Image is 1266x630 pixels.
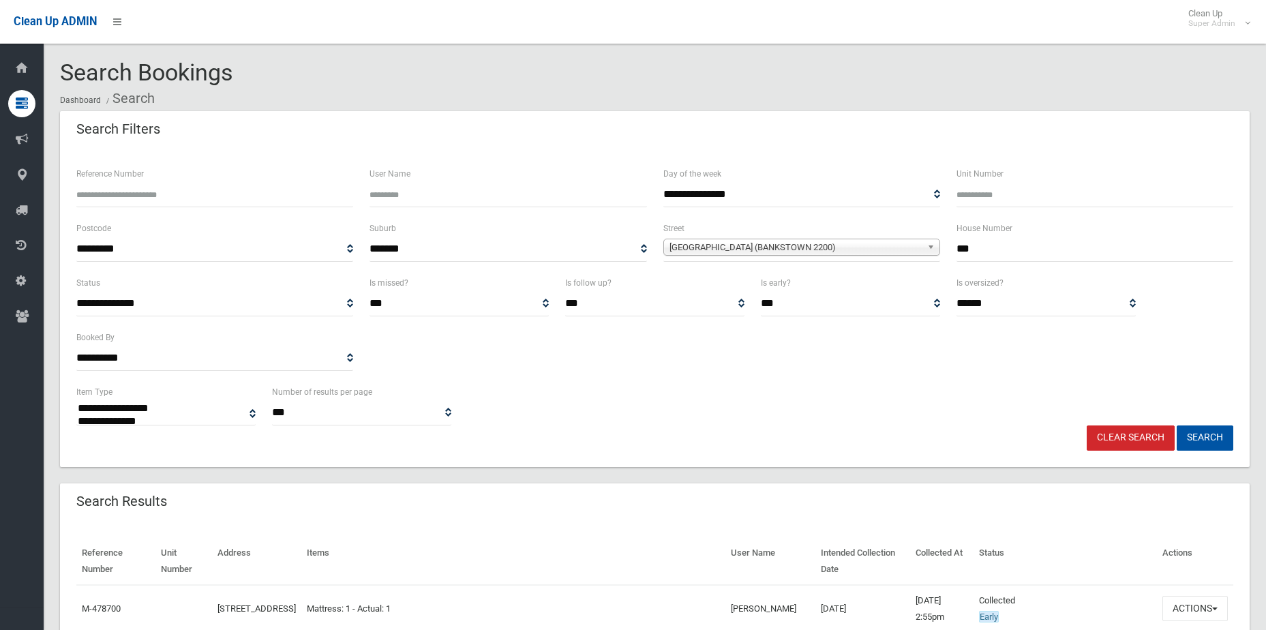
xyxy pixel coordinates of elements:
span: Search Bookings [60,59,233,86]
li: Search [103,86,155,111]
small: Super Admin [1188,18,1235,29]
label: House Number [956,221,1012,236]
th: Reference Number [76,538,155,585]
label: Status [76,275,100,290]
span: Clean Up [1181,8,1249,29]
header: Search Results [60,488,183,515]
label: Number of results per page [272,385,372,400]
label: Postcode [76,221,111,236]
header: Search Filters [60,116,177,142]
a: M-478700 [82,603,121,614]
th: Unit Number [155,538,212,585]
span: [GEOGRAPHIC_DATA] (BANKSTOWN 2200) [669,239,922,256]
th: Collected At [910,538,974,585]
label: Item Type [76,385,112,400]
a: Clear Search [1087,425,1175,451]
th: Status [974,538,1157,585]
span: Early [979,611,999,622]
label: Is missed? [370,275,408,290]
th: Address [212,538,301,585]
label: Suburb [370,221,396,236]
th: Intended Collection Date [815,538,910,585]
label: Street [663,221,684,236]
label: User Name [370,166,410,181]
label: Unit Number [956,166,1004,181]
label: Day of the week [663,166,721,181]
button: Search [1177,425,1233,451]
label: Is oversized? [956,275,1004,290]
span: Clean Up ADMIN [14,15,97,28]
th: User Name [725,538,815,585]
a: Dashboard [60,95,101,105]
th: Items [301,538,725,585]
button: Actions [1162,596,1228,621]
a: [STREET_ADDRESS] [217,603,296,614]
label: Reference Number [76,166,144,181]
th: Actions [1157,538,1233,585]
label: Booked By [76,330,115,345]
label: Is early? [761,275,791,290]
label: Is follow up? [565,275,612,290]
